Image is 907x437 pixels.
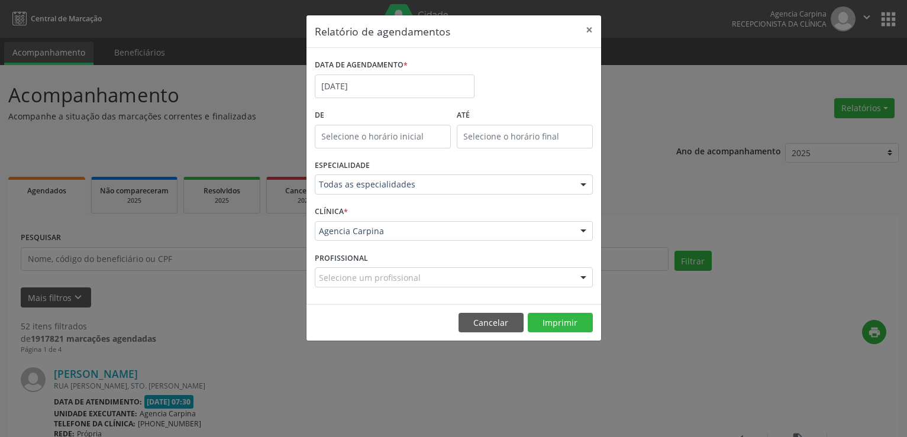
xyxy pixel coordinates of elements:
span: Agencia Carpina [319,225,569,237]
h5: Relatório de agendamentos [315,24,450,39]
button: Cancelar [459,313,524,333]
label: ATÉ [457,106,593,125]
label: ESPECIALIDADE [315,157,370,175]
input: Selecione o horário final [457,125,593,148]
label: PROFISSIONAL [315,249,368,267]
span: Selecione um profissional [319,271,421,284]
label: CLÍNICA [315,203,348,221]
input: Selecione o horário inicial [315,125,451,148]
input: Selecione uma data ou intervalo [315,75,475,98]
label: De [315,106,451,125]
span: Todas as especialidades [319,179,569,190]
label: DATA DE AGENDAMENTO [315,56,408,75]
button: Close [577,15,601,44]
button: Imprimir [528,313,593,333]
